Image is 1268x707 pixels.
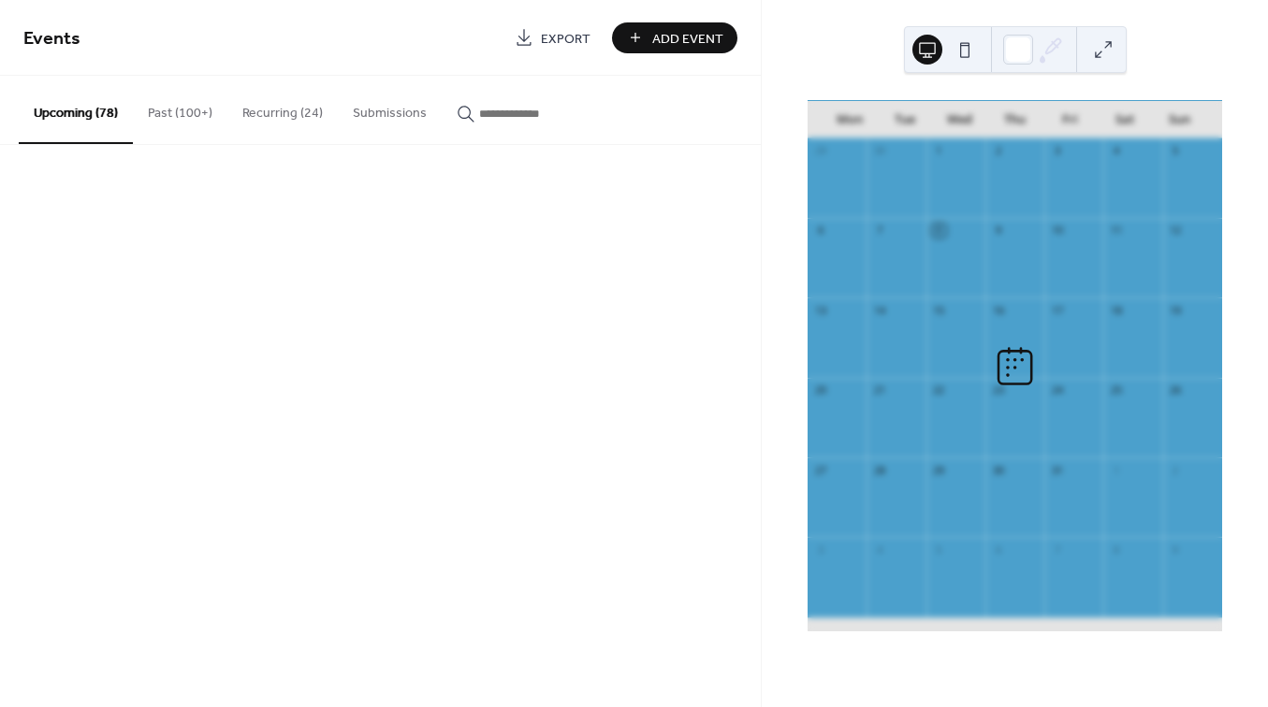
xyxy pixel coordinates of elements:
[872,303,886,317] div: 14
[541,29,590,49] span: Export
[1169,463,1183,477] div: 2
[813,463,827,477] div: 27
[338,76,442,142] button: Submissions
[612,22,737,53] button: Add Event
[872,144,886,158] div: 30
[932,144,946,158] div: 1
[878,101,933,138] div: Tue
[1109,463,1123,477] div: 1
[1169,224,1183,238] div: 12
[1169,542,1183,556] div: 9
[932,383,946,397] div: 22
[813,383,827,397] div: 20
[823,101,878,138] div: Mon
[227,76,338,142] button: Recurring (24)
[1050,542,1064,556] div: 7
[872,463,886,477] div: 28
[987,101,1042,138] div: Thu
[991,463,1005,477] div: 30
[652,29,723,49] span: Add Event
[19,76,133,144] button: Upcoming (78)
[872,224,886,238] div: 7
[813,224,827,238] div: 6
[1050,303,1064,317] div: 17
[1169,383,1183,397] div: 26
[1152,101,1207,138] div: Sun
[991,224,1005,238] div: 9
[1109,542,1123,556] div: 8
[1050,383,1064,397] div: 24
[991,303,1005,317] div: 16
[932,224,946,238] div: 8
[872,383,886,397] div: 21
[1169,144,1183,158] div: 5
[872,542,886,556] div: 4
[1098,101,1153,138] div: Sat
[813,144,827,158] div: 29
[932,542,946,556] div: 5
[1169,303,1183,317] div: 19
[1050,463,1064,477] div: 31
[1050,144,1064,158] div: 3
[932,463,946,477] div: 29
[133,76,227,142] button: Past (100+)
[23,21,80,57] span: Events
[1109,224,1123,238] div: 11
[932,303,946,317] div: 15
[932,101,987,138] div: Wed
[813,303,827,317] div: 13
[991,144,1005,158] div: 2
[1109,144,1123,158] div: 4
[501,22,605,53] a: Export
[991,383,1005,397] div: 23
[1109,383,1123,397] div: 25
[1109,303,1123,317] div: 18
[813,542,827,556] div: 3
[991,542,1005,556] div: 6
[1042,101,1098,138] div: Fri
[1050,224,1064,238] div: 10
